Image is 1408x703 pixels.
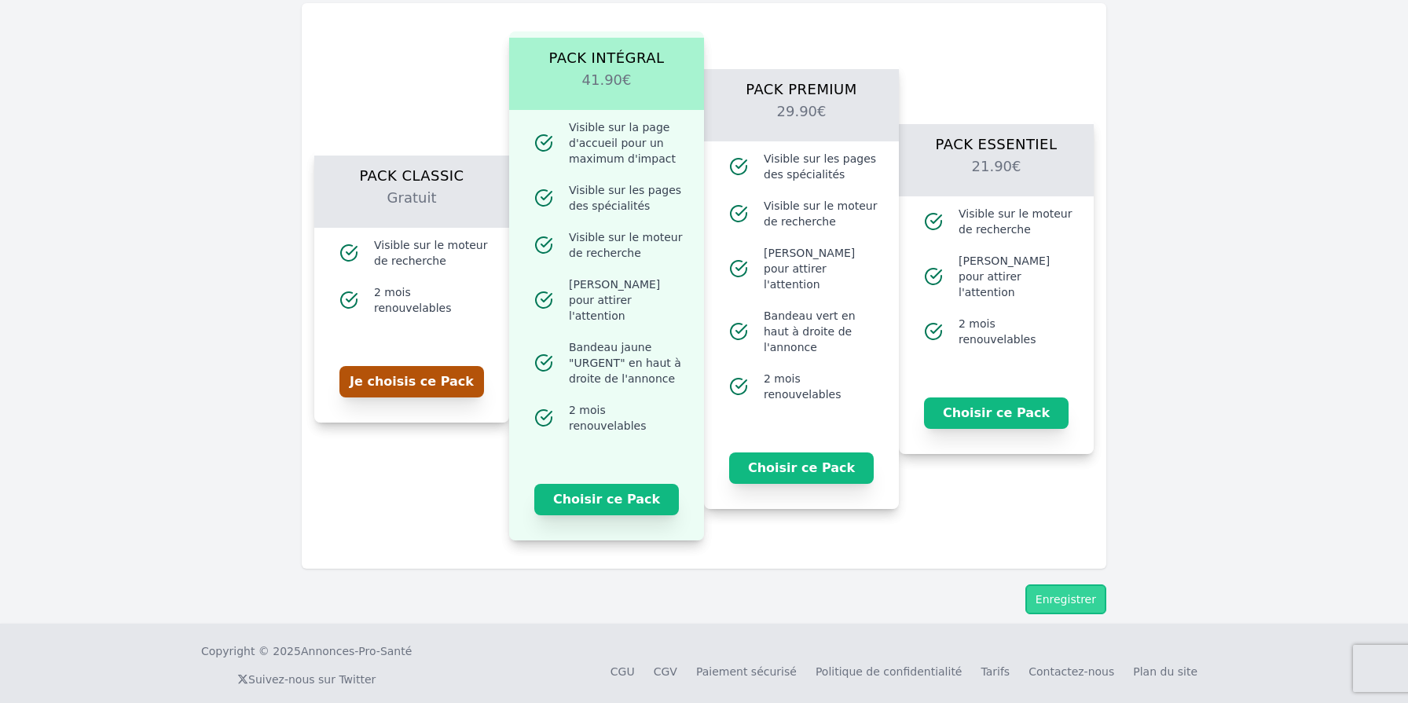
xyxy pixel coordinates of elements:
a: CGU [610,665,635,678]
span: [PERSON_NAME] pour attirer l'attention [959,253,1075,300]
a: Politique de confidentialité [816,665,962,678]
h2: 29.90€ [723,101,880,141]
a: Suivez-nous sur Twitter [237,673,376,686]
a: Paiement sécurisé [696,665,797,678]
h1: Pack Premium [723,69,880,101]
span: Visible sur le moteur de recherche [764,198,880,229]
span: 2 mois renouvelables [569,402,685,434]
span: 2 mois renouvelables [764,371,880,402]
h1: Pack Classic [333,156,490,187]
span: Visible sur les pages des spécialités [764,151,880,182]
span: Visible sur le moteur de recherche [569,229,685,261]
h2: 21.90€ [918,156,1075,196]
span: Bandeau jaune "URGENT" en haut à droite de l'annonce [569,339,685,386]
a: CGV [654,665,677,678]
a: Plan du site [1133,665,1197,678]
span: [PERSON_NAME] pour attirer l'attention [764,245,880,292]
h1: Pack Intégral [528,38,685,69]
button: Je choisis ce Pack [339,366,484,397]
span: Visible sur les pages des spécialités [569,182,685,214]
span: 2 mois renouvelables [374,284,490,316]
a: Annonces-Pro-Santé [301,643,412,659]
a: Contactez-nous [1028,665,1114,678]
span: Bandeau vert en haut à droite de l'annonce [764,308,880,355]
a: Tarifs [981,665,1010,678]
span: Visible sur la page d'accueil pour un maximum d'impact [569,119,685,167]
span: Visible sur le moteur de recherche [959,206,1075,237]
button: Enregistrer [1025,584,1106,614]
span: 2 mois renouvelables [959,316,1075,347]
button: Choisir ce Pack [924,397,1069,429]
h2: 41.90€ [528,69,685,110]
button: Choisir ce Pack [729,452,874,484]
button: Choisir ce Pack [534,484,679,515]
span: Visible sur le moteur de recherche [374,237,490,269]
div: Copyright © 2025 [201,643,412,659]
h2: Gratuit [333,187,490,228]
span: [PERSON_NAME] pour attirer l'attention [569,276,685,324]
h1: Pack Essentiel [918,124,1075,156]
